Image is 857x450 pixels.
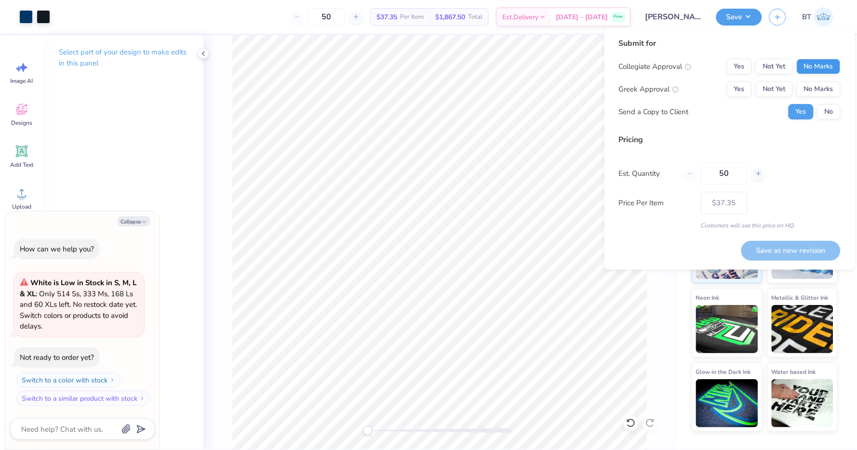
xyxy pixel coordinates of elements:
[798,7,838,26] a: BT
[502,12,539,22] span: Est. Delivery
[20,353,94,362] div: Not ready to order yet?
[619,221,841,230] div: Customers will see this price on HQ.
[797,81,841,97] button: No Marks
[11,77,33,85] span: Image AI
[614,13,623,20] span: Free
[556,12,608,22] span: [DATE] - [DATE]
[696,367,751,377] span: Glow in the Dark Ink
[619,168,676,179] label: Est. Quantity
[619,84,679,95] div: Greek Approval
[118,216,150,226] button: Collapse
[789,104,814,119] button: Yes
[817,104,841,119] button: No
[619,38,841,49] div: Submit for
[308,8,345,26] input: – –
[797,59,841,74] button: No Marks
[727,81,752,97] button: Yes
[701,162,748,185] input: – –
[20,278,136,299] strong: White is Low in Stock in S, M, L & XL
[400,12,424,22] span: Per Item
[11,119,32,127] span: Designs
[756,59,793,74] button: Not Yet
[696,292,720,303] span: Neon Ink
[696,305,758,353] img: Neon Ink
[619,134,841,146] div: Pricing
[20,244,94,254] div: How can we help you?
[376,12,397,22] span: $37.35
[696,379,758,427] img: Glow in the Dark Ink
[814,7,833,26] img: Brooke Townsend
[716,9,762,26] button: Save
[109,377,115,383] img: Switch to a color with stock
[619,198,694,209] label: Price Per Item
[16,372,121,388] button: Switch to a color with stock
[619,106,689,118] div: Send a Copy to Client
[59,47,188,69] p: Select part of your design to make edits in this panel
[12,203,31,211] span: Upload
[638,7,709,26] input: Untitled Design
[772,367,816,377] span: Water based Ink
[727,59,752,74] button: Yes
[772,379,834,427] img: Water based Ink
[803,12,812,23] span: BT
[16,391,150,406] button: Switch to a similar product with stock
[139,396,145,401] img: Switch to a similar product with stock
[619,61,692,72] div: Collegiate Approval
[468,12,482,22] span: Total
[772,292,829,303] span: Metallic & Glitter Ink
[756,81,793,97] button: Not Yet
[772,305,834,353] img: Metallic & Glitter Ink
[363,426,373,436] div: Accessibility label
[435,12,465,22] span: $1,867.50
[10,161,33,169] span: Add Text
[20,278,137,331] span: : Only 514 Ss, 333 Ms, 168 Ls and 60 XLs left. No restock date yet. Switch colors or products to ...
